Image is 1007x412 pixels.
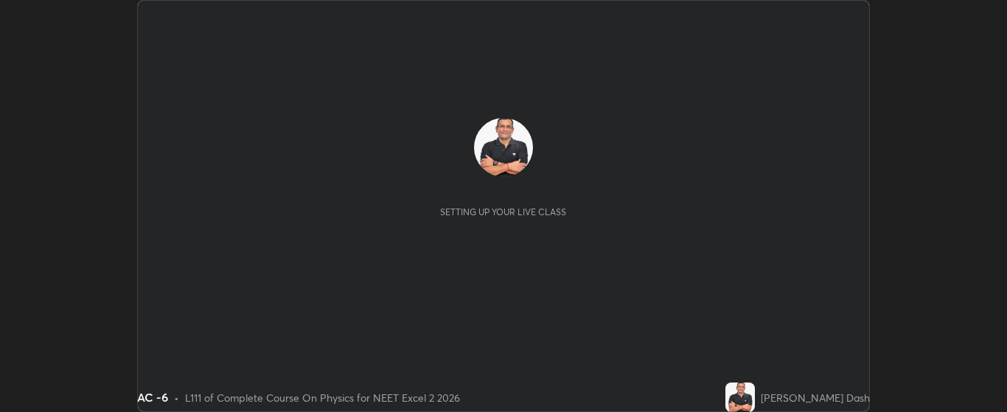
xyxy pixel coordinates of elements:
div: Setting up your live class [440,206,566,217]
div: [PERSON_NAME] Dash [761,390,870,405]
img: 40a4c14bf14b432182435424e0d0387d.jpg [474,118,533,177]
img: 40a4c14bf14b432182435424e0d0387d.jpg [725,383,755,412]
div: • [174,390,179,405]
div: AC -6 [137,388,168,406]
div: L111 of Complete Course On Physics for NEET Excel 2 2026 [185,390,460,405]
